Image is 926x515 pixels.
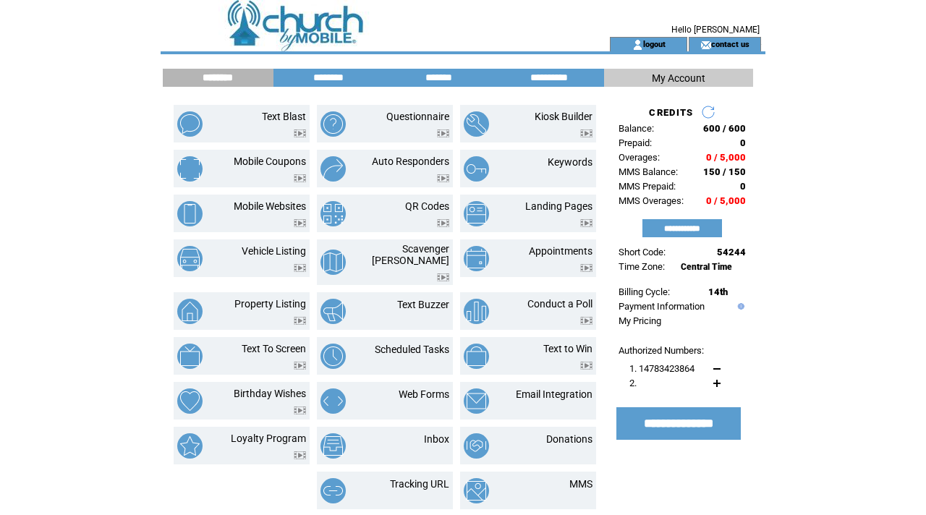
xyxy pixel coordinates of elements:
a: Auto Responders [372,156,449,167]
a: Loyalty Program [231,433,306,444]
a: MMS [569,478,592,490]
img: video.png [294,362,306,370]
img: auto-responders.png [320,156,346,182]
img: vehicle-listing.png [177,246,203,271]
img: text-to-screen.png [177,344,203,369]
a: Text Blast [262,111,306,122]
img: kiosk-builder.png [464,111,489,137]
img: video.png [294,407,306,414]
span: 0 / 5,000 [706,152,746,163]
span: 54244 [717,247,746,257]
img: landing-pages.png [464,201,489,226]
a: logout [643,39,666,48]
img: help.gif [734,303,744,310]
img: video.png [437,273,449,281]
img: video.png [294,317,306,325]
img: property-listing.png [177,299,203,324]
span: MMS Overages: [619,195,684,206]
img: text-to-win.png [464,344,489,369]
a: Kiosk Builder [535,111,592,122]
img: email-integration.png [464,388,489,414]
a: Keywords [548,156,592,168]
span: Central Time [681,262,732,272]
a: Text Buzzer [397,299,449,310]
img: tracking-url.png [320,478,346,503]
img: video.png [437,174,449,182]
span: Overages: [619,152,660,163]
span: 0 [740,181,746,192]
span: 150 / 150 [703,166,746,177]
span: 0 [740,137,746,148]
a: Appointments [529,245,592,257]
img: qr-codes.png [320,201,346,226]
img: donations.png [464,433,489,459]
img: video.png [580,317,592,325]
img: video.png [580,129,592,137]
img: video.png [294,174,306,182]
img: keywords.png [464,156,489,182]
img: video.png [580,219,592,227]
img: mobile-coupons.png [177,156,203,182]
a: Text to Win [543,343,592,354]
img: contact_us_icon.gif [700,39,711,51]
img: birthday-wishes.png [177,388,203,414]
img: web-forms.png [320,388,346,414]
img: text-buzzer.png [320,299,346,324]
span: My Account [652,72,705,84]
img: mobile-websites.png [177,201,203,226]
a: Scheduled Tasks [375,344,449,355]
span: CREDITS [649,107,693,118]
span: 14th [708,286,728,297]
span: Balance: [619,123,654,134]
img: mms.png [464,478,489,503]
a: Vehicle Listing [242,245,306,257]
span: Prepaid: [619,137,652,148]
span: Time Zone: [619,261,665,272]
img: questionnaire.png [320,111,346,137]
img: video.png [294,264,306,272]
span: Billing Cycle: [619,286,670,297]
span: 1. 14783423864 [629,363,694,374]
img: video.png [437,219,449,227]
img: conduct-a-poll.png [464,299,489,324]
a: Birthday Wishes [234,388,306,399]
a: Payment Information [619,301,705,312]
img: loyalty-program.png [177,433,203,459]
img: video.png [294,129,306,137]
img: text-blast.png [177,111,203,137]
img: appointments.png [464,246,489,271]
img: video.png [580,264,592,272]
a: Web Forms [399,388,449,400]
a: Email Integration [516,388,592,400]
a: My Pricing [619,315,661,326]
span: MMS Prepaid: [619,181,676,192]
span: Authorized Numbers: [619,345,704,356]
span: 600 / 600 [703,123,746,134]
span: 2. [629,378,637,388]
a: Mobile Coupons [234,156,306,167]
a: Donations [546,433,592,445]
a: Tracking URL [390,478,449,490]
img: account_icon.gif [632,39,643,51]
a: Conduct a Poll [527,298,592,310]
img: video.png [580,362,592,370]
img: video.png [294,451,306,459]
img: scheduled-tasks.png [320,344,346,369]
img: inbox.png [320,433,346,459]
img: scavenger-hunt.png [320,250,346,275]
span: MMS Balance: [619,166,678,177]
a: Questionnaire [386,111,449,122]
a: Text To Screen [242,343,306,354]
a: contact us [711,39,749,48]
span: Hello [PERSON_NAME] [671,25,760,35]
a: Inbox [424,433,449,445]
a: QR Codes [405,200,449,212]
a: Scavenger [PERSON_NAME] [372,243,449,266]
img: video.png [294,219,306,227]
a: Landing Pages [525,200,592,212]
span: Short Code: [619,247,666,257]
img: video.png [437,129,449,137]
a: Mobile Websites [234,200,306,212]
a: Property Listing [234,298,306,310]
span: 0 / 5,000 [706,195,746,206]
